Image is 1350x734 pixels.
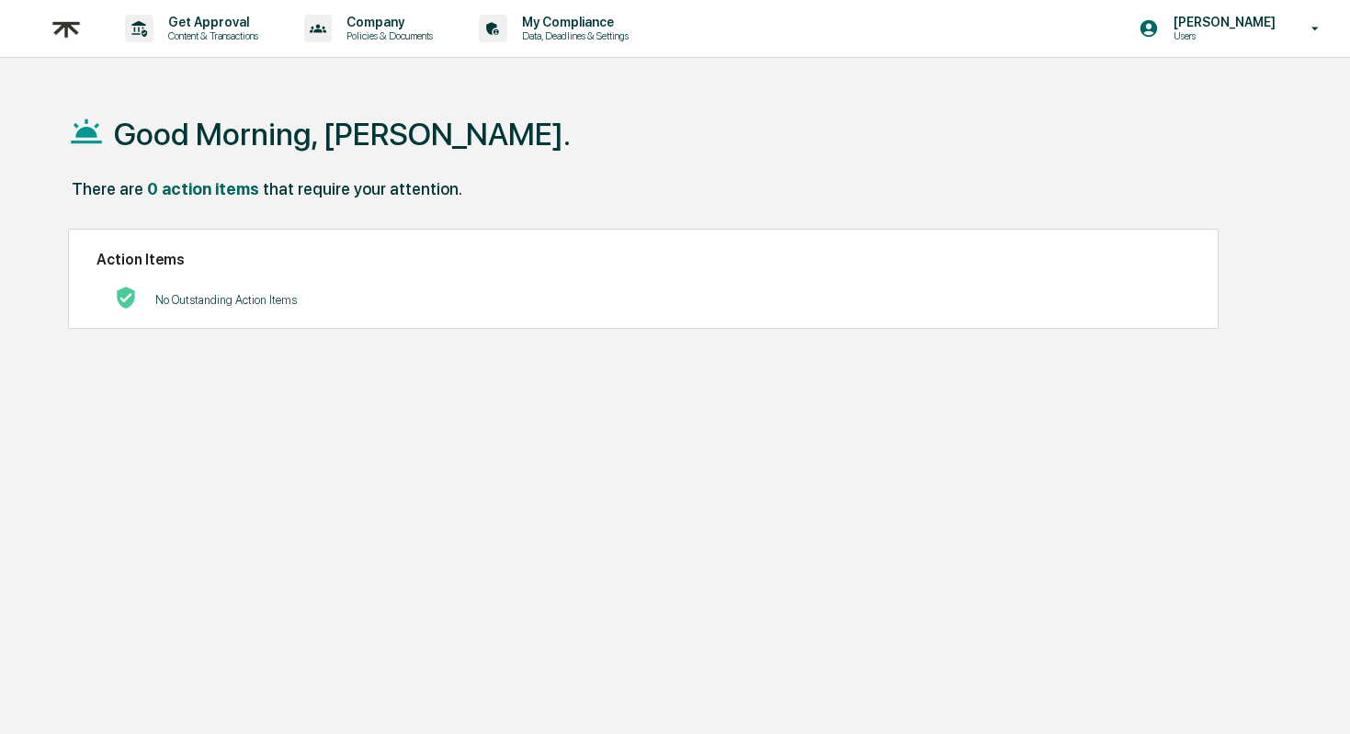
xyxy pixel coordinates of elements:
img: logo [44,6,88,51]
p: Company [332,15,442,29]
p: Get Approval [153,15,267,29]
p: Data, Deadlines & Settings [507,29,638,42]
div: that require your attention. [263,179,462,198]
div: 0 action items [147,179,259,198]
p: Users [1159,29,1285,42]
p: Content & Transactions [153,29,267,42]
img: No Actions logo [115,287,137,309]
p: Policies & Documents [332,29,442,42]
h2: Action Items [96,251,1190,268]
p: No Outstanding Action Items [155,293,297,307]
h1: Good Morning, [PERSON_NAME]. [114,116,571,152]
p: [PERSON_NAME] [1159,15,1285,29]
div: There are [72,179,143,198]
p: My Compliance [507,15,638,29]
